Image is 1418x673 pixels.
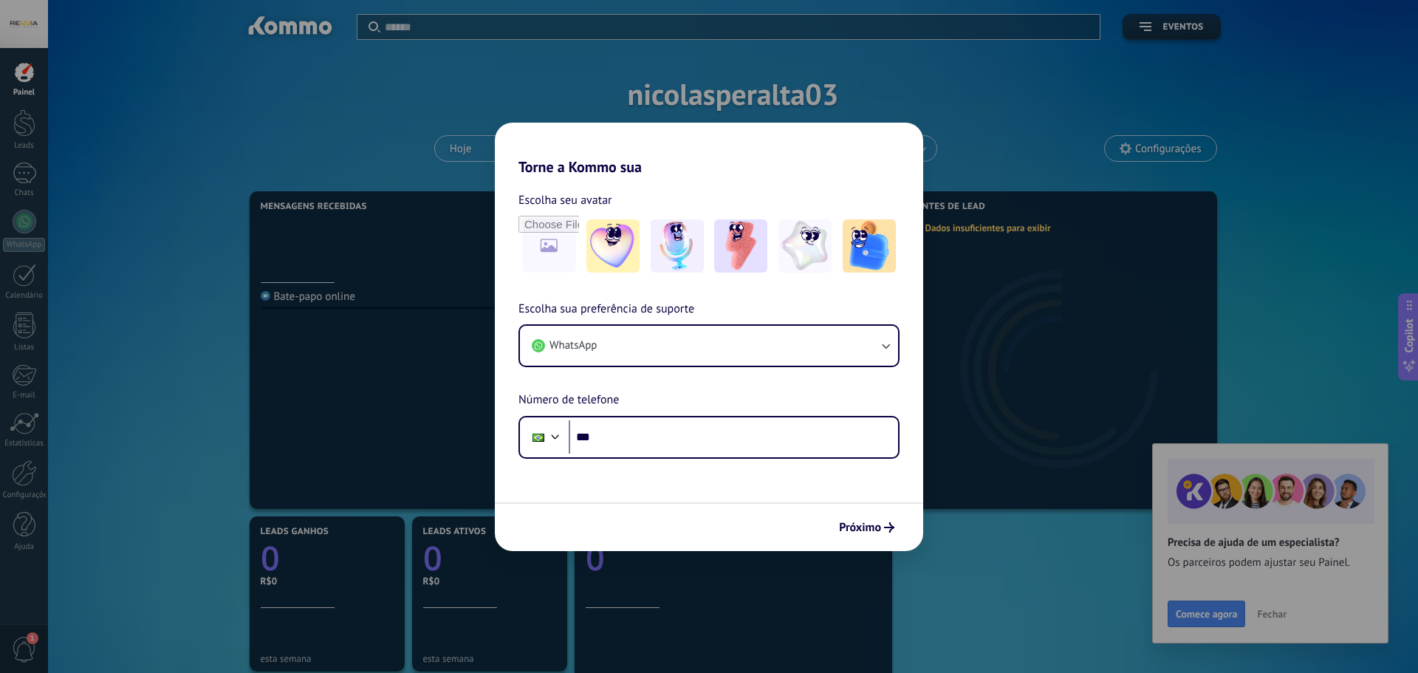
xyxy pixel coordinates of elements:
[651,219,704,273] img: -2.jpeg
[778,219,832,273] img: -4.jpeg
[714,219,767,273] img: -3.jpeg
[518,191,612,210] span: Escolha seu avatar
[832,515,901,540] button: Próximo
[518,300,694,319] span: Escolha sua preferência de suporte
[524,422,552,453] div: Brazil: + 55
[839,522,881,533] span: Próximo
[549,338,597,353] span: WhatsApp
[520,326,898,366] button: WhatsApp
[586,219,640,273] img: -1.jpeg
[843,219,896,273] img: -5.jpeg
[495,123,923,176] h2: Torne a Kommo sua
[518,391,619,410] span: Número de telefone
